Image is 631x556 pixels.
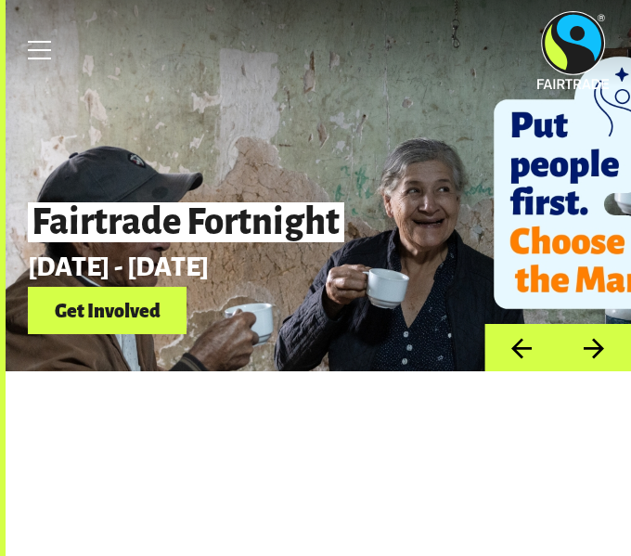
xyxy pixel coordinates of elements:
button: Next [558,324,631,371]
p: [DATE] - [DATE] [28,252,617,281]
span: Fairtrade Fortnight [28,202,344,242]
img: Fairtrade Australia New Zealand logo [537,11,609,89]
a: Get Involved [28,287,187,334]
a: Toggle Menu [17,27,63,73]
button: Previous [484,324,558,371]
